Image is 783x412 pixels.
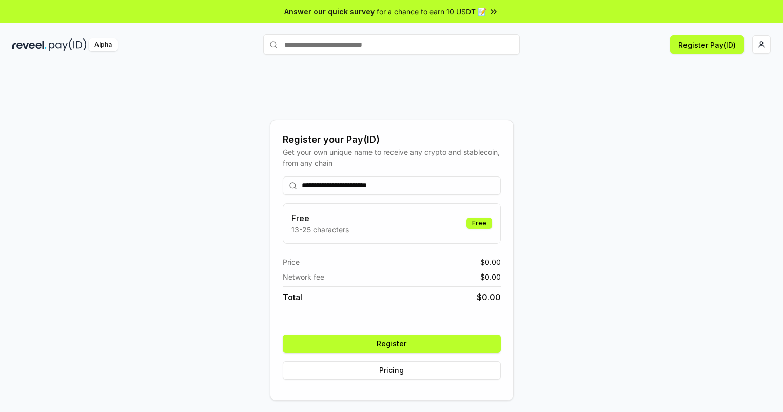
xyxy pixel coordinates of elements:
[670,35,744,54] button: Register Pay(ID)
[283,257,300,267] span: Price
[283,291,302,303] span: Total
[283,361,501,380] button: Pricing
[283,335,501,353] button: Register
[480,257,501,267] span: $ 0.00
[283,271,324,282] span: Network fee
[89,38,118,51] div: Alpha
[49,38,87,51] img: pay_id
[480,271,501,282] span: $ 0.00
[12,38,47,51] img: reveel_dark
[284,6,375,17] span: Answer our quick survey
[283,132,501,147] div: Register your Pay(ID)
[283,147,501,168] div: Get your own unique name to receive any crypto and stablecoin, from any chain
[377,6,486,17] span: for a chance to earn 10 USDT 📝
[477,291,501,303] span: $ 0.00
[291,212,349,224] h3: Free
[291,224,349,235] p: 13-25 characters
[466,218,492,229] div: Free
